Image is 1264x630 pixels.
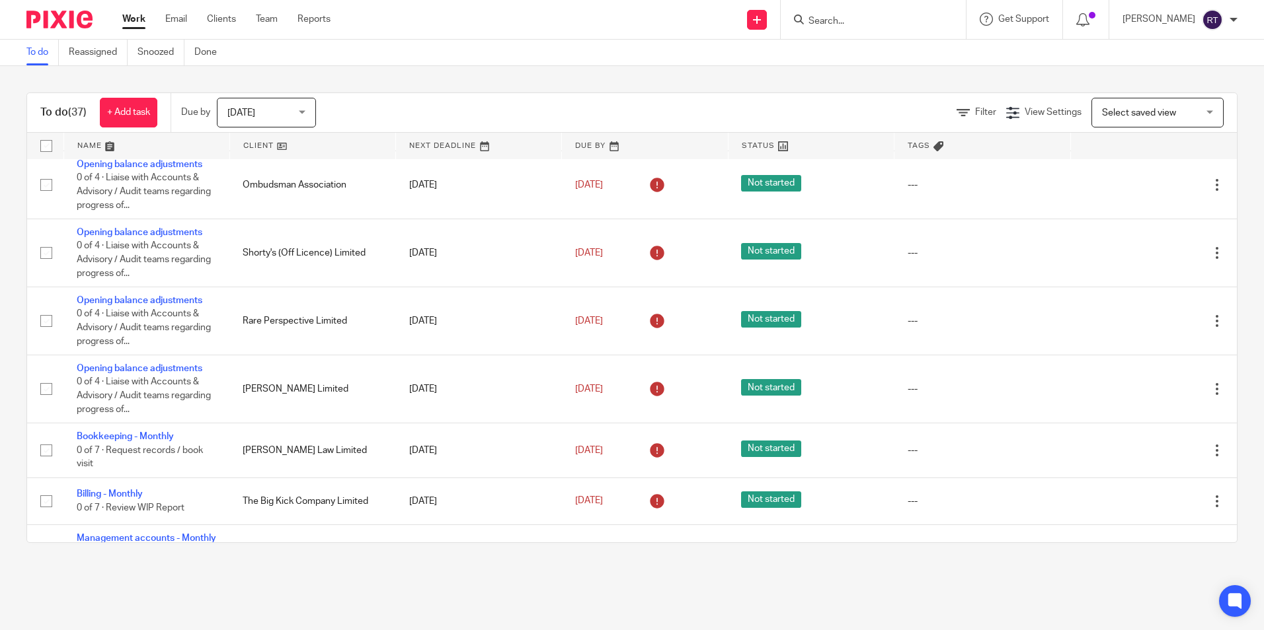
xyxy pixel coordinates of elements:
a: Opening balance adjustments [77,364,202,373]
span: [DATE] [575,384,603,394]
td: [DATE] [396,525,562,579]
input: Search [807,16,926,28]
div: --- [908,314,1058,328]
a: Opening balance adjustments [77,160,202,169]
p: Due by [181,106,210,119]
a: Work [122,13,145,26]
span: [DATE] [575,180,603,190]
span: Not started [741,379,801,396]
span: [DATE] [227,108,255,118]
td: Shorty's (Off Licence) Limited [229,219,395,287]
td: [DATE] [396,287,562,355]
td: [PERSON_NAME] Law Limited [229,423,395,477]
a: Team [256,13,278,26]
td: [DATE] [396,423,562,477]
span: (37) [68,107,87,118]
span: Filter [975,108,996,117]
a: Management accounts - Monthly [77,534,216,543]
span: [DATE] [575,446,603,455]
a: Billing - Monthly [77,489,143,499]
a: Opening balance adjustments [77,228,202,237]
img: Pixie [26,11,93,28]
span: 0 of 4 · Liaise with Accounts & Advisory / Audit teams regarding progress of... [77,242,211,278]
td: [DATE] [396,219,562,287]
a: Bookkeeping - Monthly [77,432,174,441]
span: Not started [741,311,801,328]
span: 0 of 7 · Review WIP Report [77,503,184,512]
span: Not started [741,542,801,559]
span: [DATE] [575,316,603,326]
span: Tags [908,142,930,149]
span: Get Support [998,15,1049,24]
a: To do [26,40,59,65]
span: View Settings [1025,108,1082,117]
td: Rare Perspective Limited [229,287,395,355]
span: Select saved view [1102,108,1176,118]
a: Done [194,40,227,65]
img: svg%3E [1202,9,1223,30]
a: Clients [207,13,236,26]
span: 0 of 4 · Liaise with Accounts & Advisory / Audit teams regarding progress of... [77,174,211,210]
div: --- [908,382,1058,396]
span: 0 of 4 · Liaise with Accounts & Advisory / Audit teams regarding progress of... [77,310,211,346]
span: [DATE] [575,248,603,258]
a: Reassigned [69,40,128,65]
h1: To do [40,106,87,120]
div: --- [908,495,1058,508]
td: The Big Kick Company Limited [229,477,395,524]
div: --- [908,178,1058,192]
div: --- [908,246,1058,260]
span: 0 of 4 · Liaise with Accounts & Advisory / Audit teams regarding progress of... [77,378,211,414]
td: [DATE] [396,355,562,423]
a: Snoozed [138,40,184,65]
span: H - Client on Hold [908,542,993,559]
div: --- [908,444,1058,457]
td: [DATE] [396,477,562,524]
a: Reports [297,13,331,26]
td: The Big Kick US [229,525,395,579]
span: Not started [741,440,801,457]
td: [DATE] [396,151,562,219]
td: [PERSON_NAME] Limited [229,355,395,423]
span: 0 of 7 · Request records / book visit [77,446,203,469]
a: Opening balance adjustments [77,296,202,305]
td: Ombudsman Association [229,151,395,219]
span: [DATE] [575,497,603,506]
a: + Add task [100,98,157,127]
span: Not started [741,175,801,192]
span: Not started [741,243,801,260]
a: Email [165,13,187,26]
p: [PERSON_NAME] [1123,13,1195,26]
span: Not started [741,491,801,508]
